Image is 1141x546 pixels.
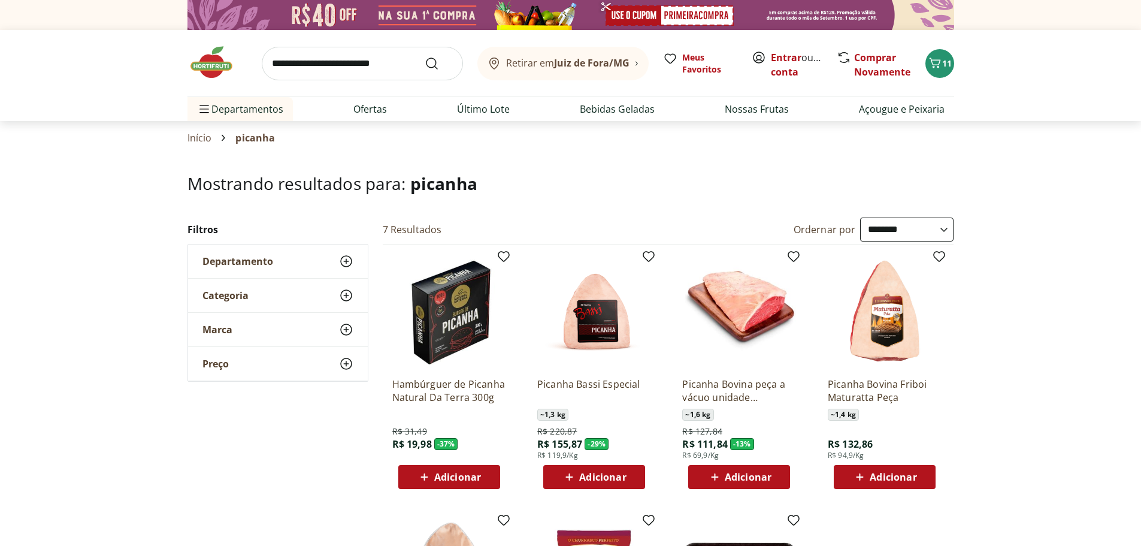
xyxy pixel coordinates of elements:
[682,254,796,368] img: Picanha Bovina peça a vácuo unidade aproximadamente 1,6kg
[537,438,582,451] span: R$ 155,87
[942,58,952,69] span: 11
[854,51,910,79] a: Comprar Novamente
[187,218,368,242] h2: Filtros
[188,245,368,278] button: Departamento
[197,95,211,123] button: Menu
[457,102,510,116] a: Último Lote
[682,52,737,76] span: Meus Favoritos
[202,324,232,336] span: Marca
[828,451,864,460] span: R$ 94,9/Kg
[870,472,916,482] span: Adicionar
[187,174,954,193] h1: Mostrando resultados para:
[828,438,873,451] span: R$ 132,86
[392,438,432,451] span: R$ 19,98
[188,347,368,381] button: Preço
[771,50,824,79] span: ou
[202,358,229,370] span: Preço
[554,56,629,70] b: Juiz de Fora/MG
[730,438,754,450] span: - 13 %
[434,438,458,450] span: - 37 %
[682,426,722,438] span: R$ 127,84
[537,451,578,460] span: R$ 119,9/Kg
[771,51,837,79] a: Criar conta
[580,102,655,116] a: Bebidas Geladas
[682,409,713,421] span: ~ 1,6 kg
[398,465,500,489] button: Adicionar
[688,465,790,489] button: Adicionar
[434,472,481,482] span: Adicionar
[828,254,942,368] img: Picanha Bovina Friboi Maturatta Peça
[353,102,387,116] a: Ofertas
[187,44,247,80] img: Hortifruti
[925,49,954,78] button: Carrinho
[834,465,936,489] button: Adicionar
[828,378,942,404] a: Picanha Bovina Friboi Maturatta Peça
[235,132,275,143] span: picanha
[188,313,368,346] button: Marca
[202,255,273,267] span: Departamento
[725,472,771,482] span: Adicionar
[682,451,719,460] span: R$ 69,9/Kg
[537,254,651,368] img: Picanha Bassi Especial
[392,378,506,404] a: Hambúrguer de Picanha Natural Da Terra 300g
[771,51,801,64] a: Entrar
[663,52,737,76] a: Meus Favoritos
[425,56,453,71] button: Submit Search
[392,254,506,368] img: Hambúrguer de Picanha Natural Da Terra 300g
[537,409,568,421] span: ~ 1,3 kg
[828,409,859,421] span: ~ 1,4 kg
[383,223,442,236] h2: 7 Resultados
[262,47,463,80] input: search
[477,47,649,80] button: Retirar emJuiz de Fora/MG
[585,438,609,450] span: - 29 %
[725,102,789,116] a: Nossas Frutas
[794,223,856,236] label: Ordernar por
[197,95,283,123] span: Departamentos
[682,378,796,404] a: Picanha Bovina peça a vácuo unidade aproximadamente 1,6kg
[187,132,212,143] a: Início
[682,438,727,451] span: R$ 111,84
[537,378,651,404] a: Picanha Bassi Especial
[188,279,368,312] button: Categoria
[859,102,945,116] a: Açougue e Peixaria
[392,426,427,438] span: R$ 31,49
[506,58,629,68] span: Retirar em
[537,426,577,438] span: R$ 220,87
[410,172,477,195] span: picanha
[543,465,645,489] button: Adicionar
[202,289,249,301] span: Categoria
[579,472,626,482] span: Adicionar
